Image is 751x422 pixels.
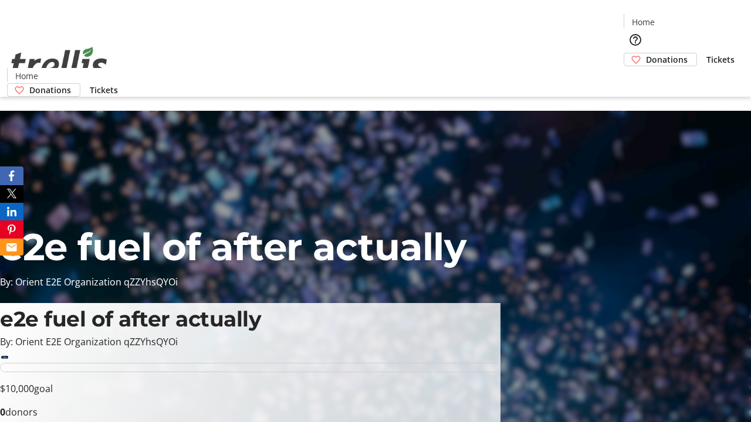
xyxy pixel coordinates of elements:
a: Tickets [697,53,744,66]
span: Tickets [706,53,735,66]
button: Cart [624,66,647,90]
a: Home [624,16,662,28]
a: Home [8,70,45,82]
span: Home [15,70,38,82]
a: Donations [7,83,80,97]
button: Help [624,28,647,52]
span: Donations [646,53,688,66]
span: Tickets [90,84,118,96]
a: Tickets [80,84,127,96]
span: Home [632,16,655,28]
span: Donations [29,84,71,96]
a: Donations [624,53,697,66]
img: Orient E2E Organization qZZYhsQYOi's Logo [7,34,111,93]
